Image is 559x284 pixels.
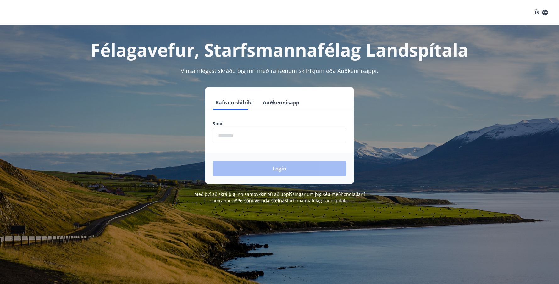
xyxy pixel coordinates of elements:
a: Persónuverndarstefna [237,198,285,203]
button: Auðkennisapp [260,95,302,110]
span: Með því að skrá þig inn samþykkir þú að upplýsingar um þig séu meðhöndlaðar í samræmi við Starfsm... [194,191,365,203]
button: Rafræn skilríki [213,95,255,110]
span: Vinsamlegast skráðu þig inn með rafrænum skilríkjum eða Auðkennisappi. [181,67,378,75]
label: Sími [213,120,346,127]
button: ÍS [531,7,551,18]
h1: Félagavefur, Starfsmannafélag Landspítala [61,38,498,62]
